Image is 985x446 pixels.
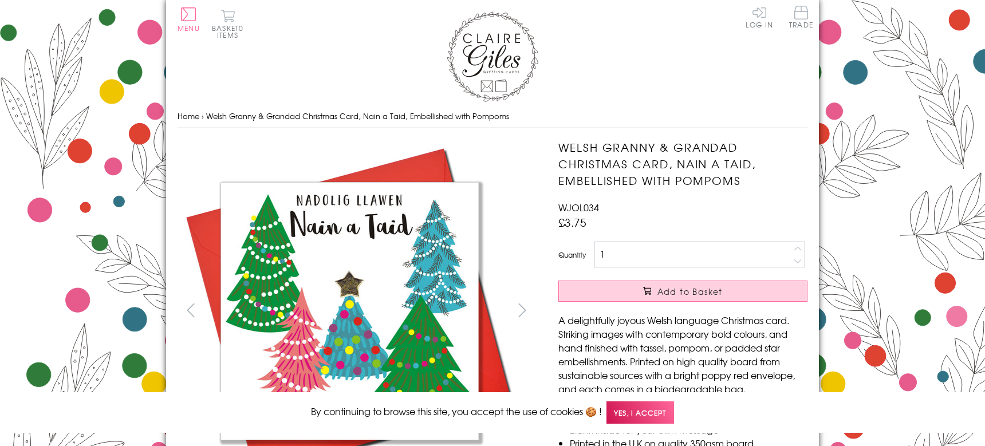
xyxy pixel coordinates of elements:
[178,7,200,31] button: Menu
[657,286,723,297] span: Add to Basket
[178,105,807,128] nav: breadcrumbs
[789,6,813,30] a: Trade
[178,297,203,323] button: prev
[606,401,674,424] span: Yes, I accept
[510,297,535,323] button: next
[558,214,586,230] span: £3.75
[447,11,538,102] img: Claire Giles Greetings Cards
[212,9,243,38] button: Basket0 items
[558,281,807,302] button: Add to Basket
[202,110,204,121] span: ›
[558,250,586,260] label: Quantity
[558,139,807,188] h1: Welsh Granny & Grandad Christmas Card, Nain a Taid, Embellished with Pompoms
[558,313,807,396] p: A delightfully joyous Welsh language Christmas card. Striking images with contemporary bold colou...
[178,23,200,33] span: Menu
[746,6,773,28] a: Log In
[206,110,509,121] span: Welsh Granny & Grandad Christmas Card, Nain a Taid, Embellished with Pompoms
[789,6,813,28] span: Trade
[217,23,243,40] span: 0 items
[178,110,199,121] a: Home
[558,200,599,214] span: WJOL034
